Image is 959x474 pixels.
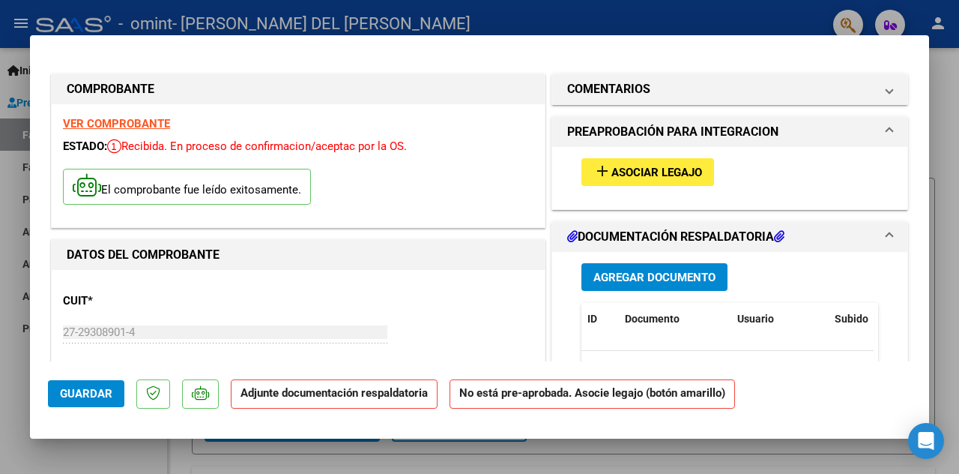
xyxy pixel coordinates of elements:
span: Asociar Legajo [611,166,702,179]
div: No data to display [581,351,874,388]
strong: DATOS DEL COMPROBANTE [67,247,220,262]
mat-expansion-panel-header: COMENTARIOS [552,74,907,104]
strong: COMPROBANTE [67,82,154,96]
span: Recibida. En proceso de confirmacion/aceptac por la OS. [107,139,407,153]
strong: Adjunte documentación respaldatoria [240,386,428,400]
strong: No está pre-aprobada. Asocie legajo (botón amarillo) [450,379,735,409]
mat-expansion-panel-header: DOCUMENTACIÓN RESPALDATORIA [552,222,907,252]
div: PREAPROBACIÓN PARA INTEGRACION [552,147,907,209]
a: VER COMPROBANTE [63,117,170,130]
mat-expansion-panel-header: PREAPROBACIÓN PARA INTEGRACION [552,117,907,147]
h1: DOCUMENTACIÓN RESPALDATORIA [567,228,784,246]
span: Agregar Documento [593,271,716,284]
span: Subido [835,313,868,325]
h1: PREAPROBACIÓN PARA INTEGRACION [567,123,778,141]
p: CUIT [63,292,204,310]
span: Usuario [737,313,774,325]
span: Guardar [60,387,112,400]
datatable-header-cell: ID [581,303,619,335]
button: Guardar [48,380,124,407]
datatable-header-cell: Documento [619,303,731,335]
span: ID [587,313,597,325]
datatable-header-cell: Subido [829,303,904,335]
span: ESTADO: [63,139,107,153]
h1: COMENTARIOS [567,80,650,98]
p: El comprobante fue leído exitosamente. [63,169,311,205]
span: Documento [625,313,680,325]
div: Open Intercom Messenger [908,423,944,459]
mat-icon: add [593,162,611,180]
button: Asociar Legajo [581,158,714,186]
button: Agregar Documento [581,263,727,291]
datatable-header-cell: Usuario [731,303,829,335]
